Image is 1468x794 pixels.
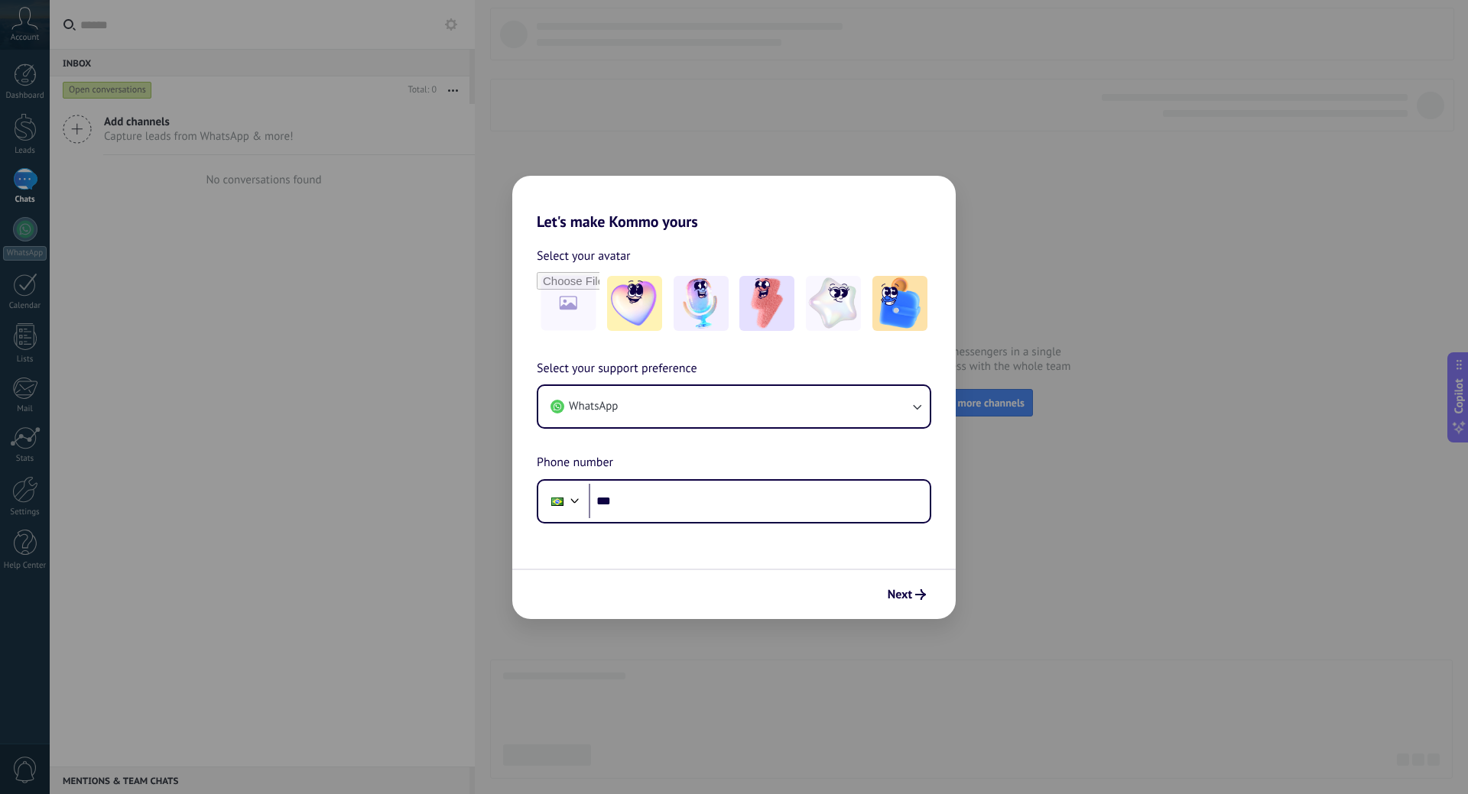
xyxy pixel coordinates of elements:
img: -2.jpeg [674,276,729,331]
img: -3.jpeg [739,276,794,331]
img: -4.jpeg [806,276,861,331]
span: Next [888,589,912,600]
span: Phone number [537,453,613,473]
span: WhatsApp [569,399,618,414]
span: Select your support preference [537,359,697,379]
img: -5.jpeg [872,276,927,331]
img: -1.jpeg [607,276,662,331]
span: Select your avatar [537,246,631,266]
button: Next [881,582,933,608]
button: WhatsApp [538,386,930,427]
div: Brazil: + 55 [543,485,572,517]
h2: Let's make Kommo yours [512,176,956,231]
